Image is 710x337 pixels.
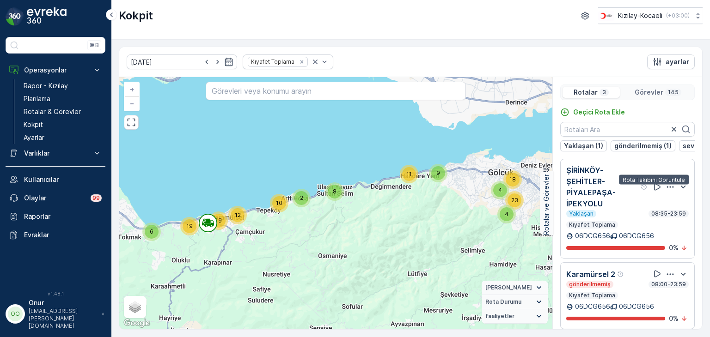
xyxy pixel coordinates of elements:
span: 23 [511,197,518,204]
span: 19 [186,223,193,229]
button: Varlıklar [6,144,105,162]
div: OO [8,307,23,321]
input: dd/mm/yyyy [127,54,237,69]
a: Yakınlaştır [125,83,139,96]
p: ⌘B [90,42,99,49]
span: − [130,99,135,107]
div: 18 [503,170,522,189]
a: Kullanıcılar [6,170,105,189]
div: 11 [400,165,418,183]
p: Yaklaşan [568,210,594,217]
summary: [PERSON_NAME] [482,281,548,295]
a: Geçici Rota Ekle [560,108,625,117]
p: Planlama [24,94,50,103]
p: 08:00-23:59 [650,281,687,288]
div: Rota Takibini Görüntüle [619,175,689,185]
a: Rotalar & Görevler [20,105,105,118]
p: Rotalar & Görevler [24,107,81,116]
div: 10 [270,194,288,212]
div: 2 [292,189,311,207]
a: Rapor - Kızılay [20,79,105,92]
p: sevk (1) [683,141,707,150]
input: Görevleri veya konumu arayın [206,82,465,100]
p: gönderilmemiş (1) [614,141,672,150]
p: Yaklaşan (1) [564,141,603,150]
a: Evraklar [6,226,105,244]
p: Rotalar [574,88,598,97]
p: 0 % [669,243,679,253]
button: Operasyonlar [6,61,105,79]
span: v 1.48.1 [6,291,105,296]
div: 6 [142,223,161,241]
a: Olaylar99 [6,189,105,207]
p: 08:35-23:59 [650,210,687,217]
p: Karamürsel 2 [566,269,615,280]
p: Raporlar [24,212,102,221]
p: Kıyafet Toplama [568,292,616,299]
div: 23 [505,191,524,210]
p: Kıyafet Toplama [568,221,616,229]
span: 12 [235,211,241,218]
summary: faaliyetler [482,309,548,324]
img: logo_dark-DEwI_e13.png [27,7,67,26]
span: [PERSON_NAME] [485,284,532,291]
a: Planlama [20,92,105,105]
img: Google [122,317,152,329]
p: Kızılay-Kocaeli [618,11,662,20]
p: Rapor - Kızılay [24,81,68,90]
p: [EMAIL_ADDRESS][PERSON_NAME][DOMAIN_NAME] [29,307,97,330]
button: OOOnur[EMAIL_ADDRESS][PERSON_NAME][DOMAIN_NAME] [6,298,105,330]
summary: Rota Durumu [482,295,548,309]
p: Evraklar [24,230,102,240]
p: Rotalar ve Görevler [542,174,551,235]
img: k%C4%B1z%C4%B1lay_0jL9uU1.png [598,11,614,21]
p: Kullanıcılar [24,175,102,184]
p: ayarlar [666,57,689,66]
p: ( +03:00 ) [666,12,690,19]
div: 4 [497,205,516,223]
p: 06DCG656 [619,302,654,311]
div: Kıyafet Toplama [248,57,296,66]
span: 9 [436,169,440,176]
span: 2 [300,194,303,201]
p: Operasyonlar [24,66,87,75]
button: Kızılay-Kocaeli(+03:00) [598,7,703,24]
a: Layers [125,297,145,317]
div: 8 [325,182,344,201]
p: Geçici Rota Ekle [573,108,625,117]
p: 06DCG656 [575,231,610,241]
p: 99 [92,194,100,202]
span: 8 [333,188,337,195]
span: 11 [406,170,412,177]
p: Kokpit [119,8,153,23]
a: Ayarlar [20,131,105,144]
p: Görevler [635,88,663,97]
a: Raporlar [6,207,105,226]
span: 18 [509,176,516,183]
div: 19 [209,211,228,230]
input: Rotaları Ara [560,122,695,137]
p: gönderilmemiş [568,281,612,288]
div: Remove Kıyafet Toplama [297,58,307,66]
p: 0 % [669,314,679,323]
p: Varlıklar [24,149,87,158]
p: 06DCG656 [619,231,654,241]
p: 145 [667,89,679,96]
span: 10 [276,199,282,206]
div: 19 [180,217,199,235]
p: Onur [29,298,97,307]
p: ŞİRİNKÖY-ŞEHİTLER-PİYALEPAŞA-İPEKYOLU [566,165,639,209]
button: gönderilmemiş (1) [611,140,675,151]
a: Uzaklaştır [125,96,139,110]
button: Yaklaşan (1) [560,140,607,151]
div: Yardım Araç İkonu [641,183,648,191]
span: 19 [215,217,222,224]
img: logo [6,7,24,26]
div: 9 [429,164,447,182]
span: Rota Durumu [485,298,521,306]
div: 4 [491,181,509,199]
button: ayarlar [647,54,695,69]
div: 12 [228,206,247,224]
span: + [130,85,134,93]
p: 3 [601,89,607,96]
